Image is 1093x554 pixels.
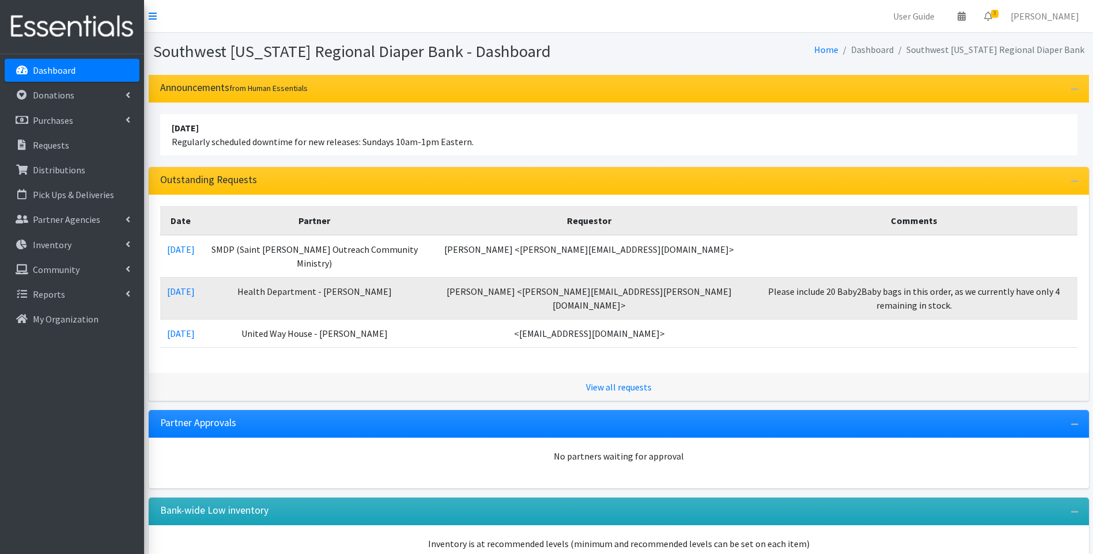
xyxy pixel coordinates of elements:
[160,504,268,517] h3: Bank-wide Low inventory
[5,258,139,281] a: Community
[167,286,195,297] a: [DATE]
[1001,5,1088,28] a: [PERSON_NAME]
[160,417,236,429] h3: Partner Approvals
[975,5,1001,28] a: 3
[167,328,195,339] a: [DATE]
[172,122,199,134] strong: [DATE]
[428,277,751,319] td: [PERSON_NAME] <[PERSON_NAME][EMAIL_ADDRESS][PERSON_NAME][DOMAIN_NAME]>
[33,139,69,151] p: Requests
[33,189,114,200] p: Pick Ups & Deliveries
[160,449,1077,463] div: No partners waiting for approval
[884,5,944,28] a: User Guide
[33,313,99,325] p: My Organization
[5,84,139,107] a: Donations
[160,174,257,186] h3: Outstanding Requests
[160,82,308,94] h3: Announcements
[838,41,894,58] li: Dashboard
[5,283,139,306] a: Reports
[428,206,751,235] th: Requestor
[751,277,1077,319] td: Please include 20 Baby2Baby bags in this order, as we currently have only 4 remaining in stock.
[894,41,1084,58] li: Southwest [US_STATE] Regional Diaper Bank
[202,206,428,235] th: Partner
[5,7,139,46] img: HumanEssentials
[428,235,751,278] td: [PERSON_NAME] <[PERSON_NAME][EMAIL_ADDRESS][DOMAIN_NAME]>
[160,206,202,235] th: Date
[33,115,73,126] p: Purchases
[202,235,428,278] td: SMDP (Saint [PERSON_NAME] Outreach Community Ministry)
[5,59,139,82] a: Dashboard
[202,319,428,347] td: United Way House - [PERSON_NAME]
[153,41,615,62] h1: Southwest [US_STATE] Regional Diaper Bank - Dashboard
[33,214,100,225] p: Partner Agencies
[33,164,85,176] p: Distributions
[167,244,195,255] a: [DATE]
[814,44,838,55] a: Home
[5,158,139,181] a: Distributions
[5,208,139,231] a: Partner Agencies
[5,183,139,206] a: Pick Ups & Deliveries
[160,537,1077,551] p: Inventory is at recommended levels (minimum and recommended levels can be set on each item)
[991,10,999,18] span: 3
[751,206,1077,235] th: Comments
[5,233,139,256] a: Inventory
[33,289,65,300] p: Reports
[5,308,139,331] a: My Organization
[586,381,652,393] a: View all requests
[160,114,1077,155] li: Regularly scheduled downtime for new releases: Sundays 10am-1pm Eastern.
[33,64,75,76] p: Dashboard
[33,89,74,101] p: Donations
[428,319,751,347] td: <[EMAIL_ADDRESS][DOMAIN_NAME]>
[5,109,139,132] a: Purchases
[202,277,428,319] td: Health Department - [PERSON_NAME]
[229,83,308,93] small: from Human Essentials
[33,239,71,251] p: Inventory
[33,264,80,275] p: Community
[5,134,139,157] a: Requests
